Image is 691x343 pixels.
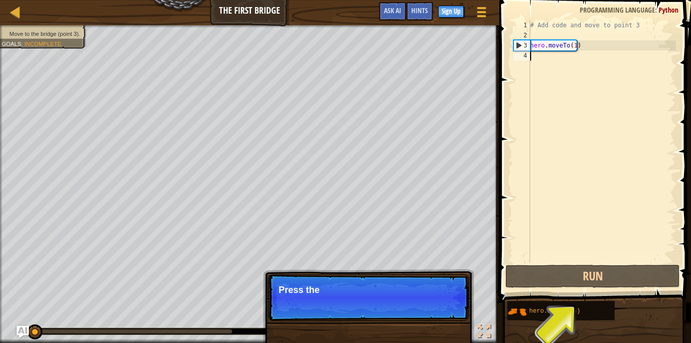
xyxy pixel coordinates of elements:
span: Incomplete [24,40,61,47]
span: Hints [411,6,428,15]
button: Toggle fullscreen [474,322,494,343]
span: : [655,5,659,15]
button: Show game menu [469,2,494,26]
span: Goals [2,40,21,47]
button: Sign Up [438,6,464,18]
span: hero.moveTo(n) [529,308,580,315]
span: Python [659,5,678,15]
li: Move to the bridge (point 3). [2,30,80,38]
p: Press the [279,285,458,295]
div: 1 [513,20,530,30]
span: : [21,40,24,47]
span: Move to the bridge (point 3). [10,30,80,37]
button: Run [505,265,680,288]
button: Ask AI [379,2,406,21]
button: Ask AI [17,326,29,338]
span: Programming language [580,5,655,15]
div: 4 [513,51,530,61]
div: 3 [514,40,530,51]
div: 2 [513,30,530,40]
span: Ask AI [384,6,401,15]
img: portrait.png [507,302,527,321]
